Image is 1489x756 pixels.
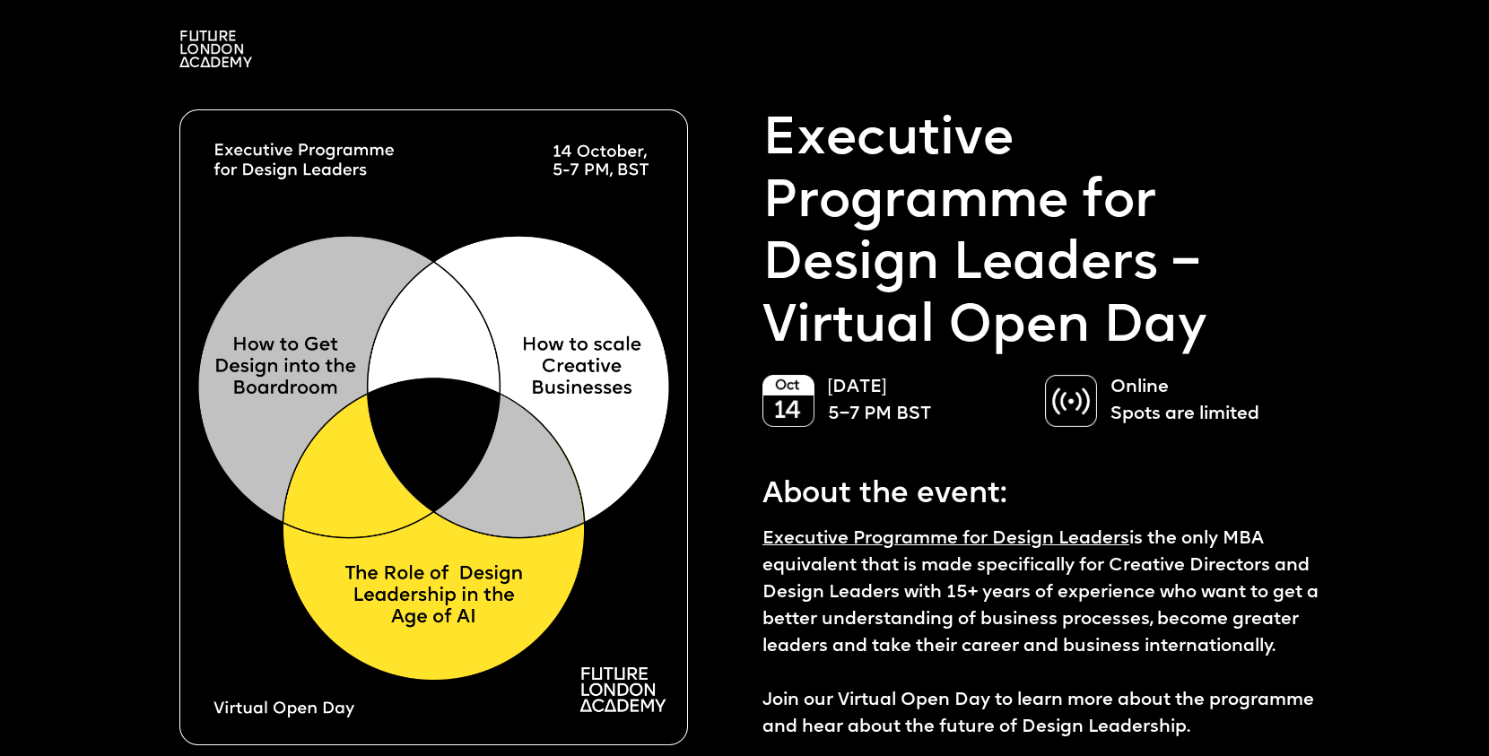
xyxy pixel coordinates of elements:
a: Executive Programme for Design Leaders [762,530,1129,548]
p: [DATE] 5–7 PM BST [828,375,1027,429]
p: About the event: [762,463,1328,517]
p: Online Spots are limited [1110,375,1310,429]
img: A logo saying in 3 lines: Future London Academy [179,30,252,67]
p: Executive Programme for Design Leaders – Virtual Open Day [762,109,1328,360]
p: is the only MBA equivalent that is made specifically for Creative Directors and Design Leaders wi... [762,526,1328,741]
